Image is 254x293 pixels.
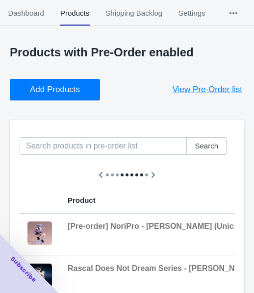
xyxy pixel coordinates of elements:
[27,221,52,245] img: 101_252166e1-7e1f-4eac-a524-ef7da73b4d2d.jpg
[161,79,254,100] button: View Pre-Order list
[195,142,218,150] span: Search
[213,0,254,26] button: More tabs
[173,85,242,95] span: View Pre-Order list
[8,0,44,26] span: Dashboard
[9,255,38,284] span: Subscribe
[92,166,110,184] button: Scroll table left one column
[186,137,227,155] button: Search
[60,0,89,26] span: Products
[10,46,244,59] p: Products with Pre-Order enabled
[144,166,162,184] button: Scroll table right one column
[178,0,205,26] span: Settings
[68,196,96,204] span: Product
[105,0,163,26] span: Shipping Backlog
[30,85,80,95] span: Add Products
[10,79,100,100] button: Add Products
[20,137,187,155] input: Search products in pre-order list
